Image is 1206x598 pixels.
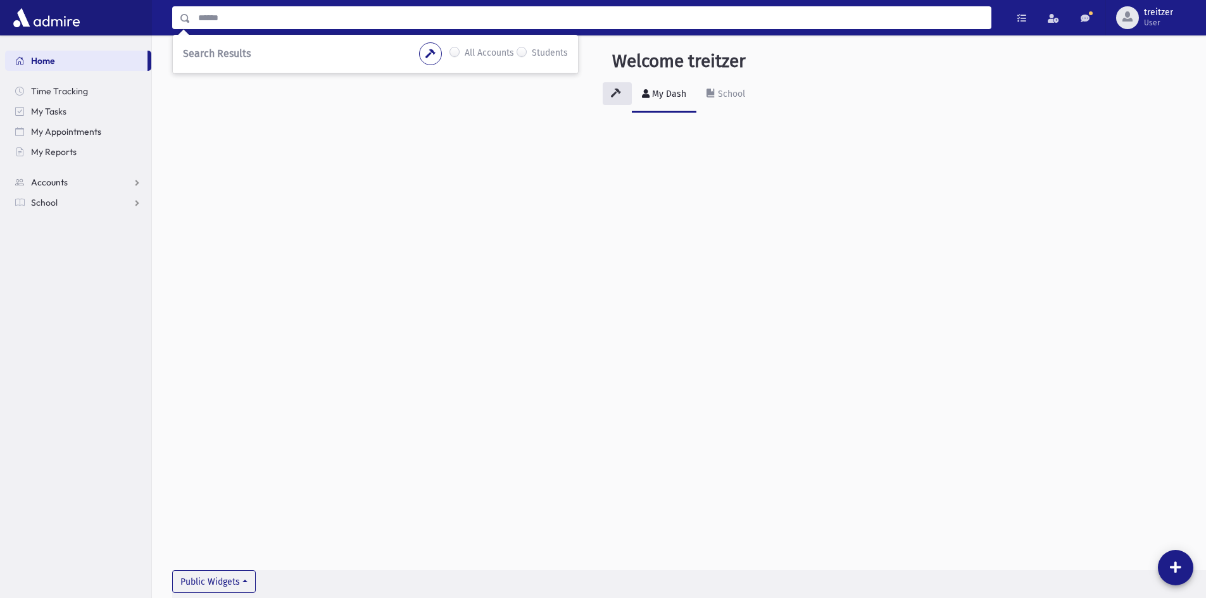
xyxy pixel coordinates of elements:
div: School [715,89,745,99]
input: Search [191,6,991,29]
a: School [696,77,755,113]
a: My Tasks [5,101,151,121]
a: Accounts [5,172,151,192]
span: School [31,197,58,208]
span: Accounts [31,177,68,188]
span: Home [31,55,55,66]
label: Students [532,46,568,61]
span: Time Tracking [31,85,88,97]
h3: Welcome treitzer [612,51,746,72]
div: My Dash [650,89,686,99]
a: Time Tracking [5,81,151,101]
a: Home [5,51,148,71]
label: All Accounts [465,46,514,61]
a: School [5,192,151,213]
span: User [1144,18,1173,28]
img: AdmirePro [10,5,83,30]
a: My Reports [5,142,151,162]
span: My Appointments [31,126,101,137]
span: My Reports [31,146,77,158]
a: My Appointments [5,121,151,142]
a: My Dash [632,77,696,113]
span: treitzer [1144,8,1173,18]
span: Search Results [183,47,251,59]
span: My Tasks [31,106,66,117]
button: Public Widgets [172,570,256,593]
